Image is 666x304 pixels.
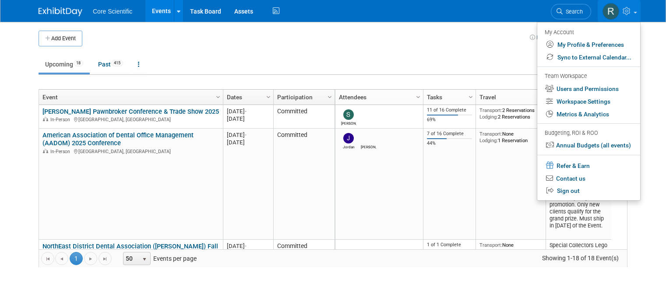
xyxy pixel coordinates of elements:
img: Morgan Khan [363,133,374,143]
span: Lodging: [479,248,498,255]
span: Transport: [479,131,502,137]
a: Contact us [537,172,640,185]
a: Column Settings [325,90,335,103]
span: Column Settings [265,94,272,101]
div: 44% [427,140,472,147]
div: [DATE] [227,242,269,250]
div: 7 of 16 Complete [427,131,472,137]
a: [PERSON_NAME] Pawnbroker Conference & Trade Show 2025 [42,108,219,115]
a: Column Settings [466,90,476,103]
span: Transport: [479,107,502,113]
td: Committed [273,240,335,269]
a: Users and Permissions [537,83,640,95]
div: [GEOGRAPHIC_DATA], [GEOGRAPHIC_DATA] [42,115,219,123]
div: Jordan McCullough [341,143,356,149]
span: Events per page [112,252,205,265]
div: [DATE] [227,131,269,139]
span: Column Settings [215,94,222,101]
img: ExhibitDay [39,7,82,16]
div: [GEOGRAPHIC_DATA], [GEOGRAPHIC_DATA] [42,147,219,155]
span: - [245,132,247,138]
td: Special Collectors Lego Set [546,240,611,269]
img: Rachel Wolff [603,3,619,20]
a: Dates [227,90,268,105]
a: Sync to External Calendar... [537,51,640,64]
span: - [245,243,247,249]
a: Search [551,4,591,19]
a: Tasks [427,90,470,105]
span: Go to the next page [87,255,94,262]
a: Column Settings [264,90,274,103]
span: Lodging: [479,137,498,143]
div: 11 of 16 Complete [427,107,472,113]
img: James Belshe [343,244,354,255]
td: Committed [273,129,335,240]
a: Event [42,90,217,105]
a: Column Settings [214,90,223,103]
span: In-Person [50,117,73,122]
span: Column Settings [326,94,333,101]
span: Go to the previous page [58,255,65,262]
span: In-Person [50,149,73,154]
div: 2 Reservations 2 Reservations [479,107,543,120]
span: - [245,108,247,115]
div: 1 of 1 Complete [427,242,472,248]
span: Lodging: [479,114,498,120]
div: My Account [545,27,631,37]
a: Attendees [339,90,417,105]
img: In-Person Event [43,149,48,153]
a: My Profile & Preferences [537,38,640,51]
span: Go to the last page [102,255,109,262]
a: Go to the next page [84,252,97,265]
a: Annual Budgets (all events) [537,139,640,152]
td: Committed [273,105,335,129]
img: Jordan McCullough [343,133,354,143]
div: Team Workspace [545,72,631,81]
span: 50 [123,252,138,265]
a: Sign out [537,185,640,197]
a: Column Settings [414,90,423,103]
a: Go to the previous page [55,252,68,265]
a: Go to the first page [41,252,54,265]
div: Sam Robinson [341,120,356,126]
span: Transport: [479,242,502,248]
span: Search [563,8,583,15]
span: 415 [111,60,123,66]
div: [DATE] [227,115,269,122]
div: Morgan Khan [361,143,376,149]
div: 69% [427,117,472,123]
div: None None [479,242,543,255]
div: [DATE] [227,139,269,146]
img: Sam Robinson [343,109,354,120]
a: How to sync to an external calendar... [530,34,627,41]
a: Metrics & Analytics [537,108,640,121]
span: 18 [74,60,83,66]
span: Go to the first page [44,255,51,262]
a: American Association of Dental Office Management (AADOM) 2025 Conference [42,131,194,147]
a: Travel [479,90,540,105]
a: Refer & Earn [537,159,640,172]
span: Column Settings [415,94,422,101]
div: [DATE] [227,108,269,115]
a: Go to the last page [99,252,112,265]
span: Column Settings [467,94,474,101]
div: None 1 Reservation [479,131,543,143]
a: Past415 [92,56,130,73]
span: Showing 1-18 of 18 Event(s) [534,252,627,264]
a: Column Settings [536,90,546,103]
a: NorthEast District Dental Association ([PERSON_NAME]) Fall CE Meeting [42,242,218,259]
span: 1 [70,252,83,265]
button: Add Event [39,31,82,46]
span: Core Scientific [93,8,132,15]
div: Budgeting, ROI & ROO [545,129,631,138]
a: Participation [277,90,329,105]
img: In-Person Event [43,117,48,121]
a: Workspace Settings [537,95,640,108]
a: Upcoming18 [39,56,90,73]
span: select [141,256,148,263]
